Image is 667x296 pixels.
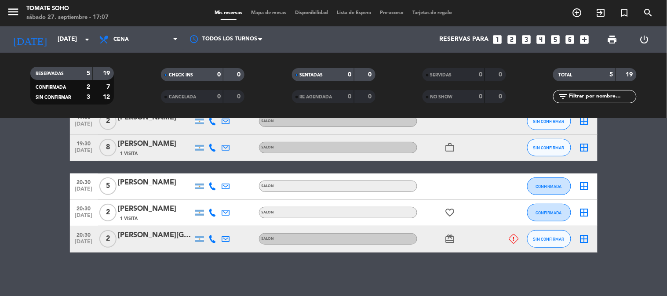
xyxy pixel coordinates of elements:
[536,34,547,45] i: looks_4
[99,139,117,156] span: 8
[73,148,95,158] span: [DATE]
[87,84,90,90] strong: 2
[579,116,590,126] i: border_all
[579,234,590,244] i: border_all
[348,94,352,100] strong: 0
[118,138,193,150] div: [PERSON_NAME]
[300,73,323,77] span: SENTADAS
[499,72,504,78] strong: 0
[565,34,576,45] i: looks_6
[7,30,53,49] i: [DATE]
[113,36,129,43] span: Cena
[610,72,613,78] strong: 5
[430,95,453,99] span: NO SHOW
[291,11,332,15] span: Disponibilidad
[479,94,482,100] strong: 0
[558,91,568,102] i: filter_list
[73,177,95,187] span: 20:30
[527,112,571,130] button: SIN CONFIRMAR
[492,34,503,45] i: looks_one
[169,95,196,99] span: CANCELADA
[332,11,375,15] span: Lista de Espera
[445,142,456,153] i: work_outline
[103,94,112,100] strong: 12
[521,34,532,45] i: looks_3
[527,177,571,195] button: CONFIRMADA
[527,139,571,156] button: SIN CONFIRMAR
[169,73,193,77] span: CHECK INS
[300,95,332,99] span: RE AGENDADA
[368,72,373,78] strong: 0
[118,177,193,188] div: [PERSON_NAME]
[82,34,92,45] i: arrow_drop_down
[73,213,95,223] span: [DATE]
[99,230,117,248] span: 2
[73,121,95,131] span: [DATE]
[579,142,590,153] i: border_all
[579,34,590,45] i: add_box
[36,72,64,76] span: RESERVADAS
[118,203,193,215] div: [PERSON_NAME]
[103,70,112,76] strong: 19
[607,34,618,45] span: print
[99,177,117,195] span: 5
[639,34,650,45] i: power_settings_new
[375,11,408,15] span: Pre-acceso
[558,73,572,77] span: TOTAL
[237,72,243,78] strong: 0
[479,72,482,78] strong: 0
[533,119,565,124] span: SIN CONFIRMAR
[536,184,562,189] span: CONFIRMADA
[348,72,352,78] strong: 0
[579,207,590,218] i: border_all
[237,94,243,100] strong: 0
[26,4,109,13] div: Tomate Soho
[533,237,565,242] span: SIN CONFIRMAR
[262,119,274,123] span: SALON
[7,5,20,22] button: menu
[73,138,95,148] span: 19:30
[87,70,90,76] strong: 5
[87,94,90,100] strong: 3
[217,72,221,78] strong: 0
[36,85,66,90] span: CONFIRMADA
[99,204,117,221] span: 2
[568,92,636,101] input: Filtrar por nombre...
[368,94,373,100] strong: 0
[262,146,274,149] span: SALON
[445,234,456,244] i: card_giftcard
[620,7,630,18] i: turned_in_not
[73,186,95,196] span: [DATE]
[626,72,635,78] strong: 19
[73,229,95,239] span: 20:30
[572,7,583,18] i: add_circle_outline
[596,7,606,18] i: exit_to_app
[99,112,117,130] span: 2
[120,215,138,222] span: 1 Visita
[536,210,562,215] span: CONFIRMADA
[408,11,457,15] span: Tarjetas de regalo
[440,36,489,43] span: Reservas para
[507,34,518,45] i: looks_two
[579,181,590,191] i: border_all
[262,184,274,188] span: SALON
[106,84,112,90] strong: 7
[262,211,274,214] span: SALON
[527,204,571,221] button: CONFIRMADA
[262,237,274,241] span: SALON
[628,26,660,53] div: LOG OUT
[643,7,654,18] i: search
[445,207,456,218] i: favorite_border
[527,230,571,248] button: SIN CONFIRMAR
[73,203,95,213] span: 20:30
[73,239,95,249] span: [DATE]
[430,73,452,77] span: SERVIDAS
[7,5,20,18] i: menu
[247,11,291,15] span: Mapa de mesas
[217,94,221,100] strong: 0
[118,230,193,241] div: [PERSON_NAME][GEOGRAPHIC_DATA]
[533,145,565,150] span: SIN CONFIRMAR
[36,95,71,100] span: SIN CONFIRMAR
[120,150,138,157] span: 1 Visita
[499,94,504,100] strong: 0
